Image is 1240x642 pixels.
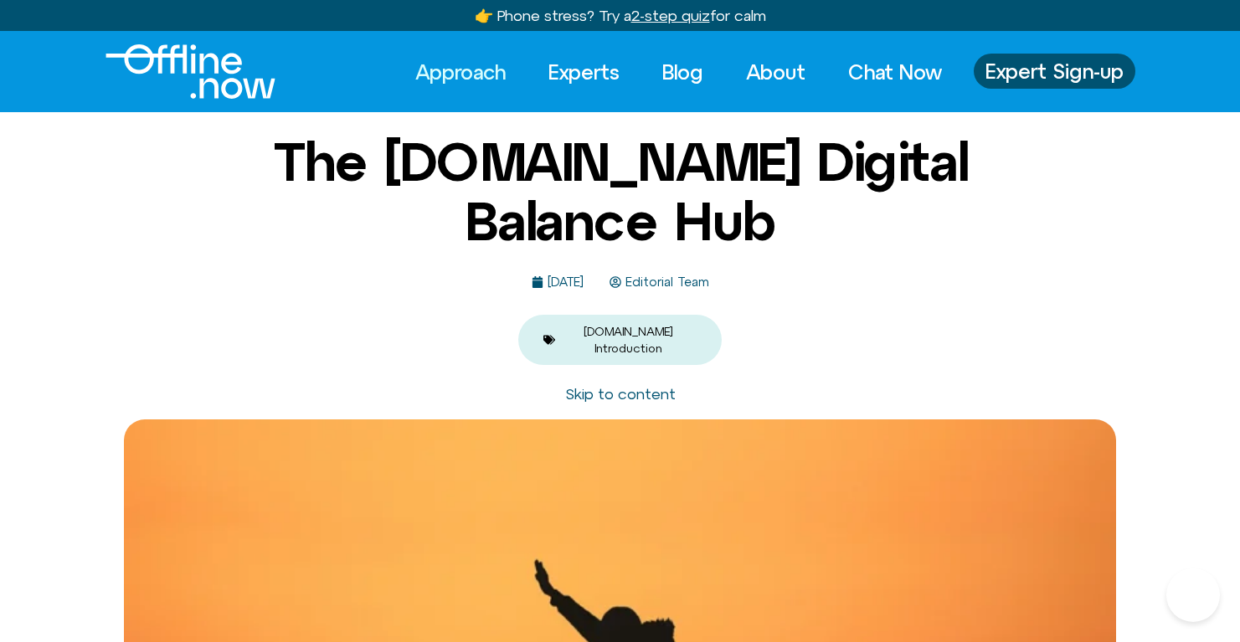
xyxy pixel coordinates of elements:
a: Approach [400,54,521,90]
span: Expert Sign-up [985,60,1124,82]
a: [DATE] [532,275,584,290]
a: Expert Sign-up [974,54,1135,89]
iframe: Botpress [1166,568,1220,622]
a: Chat Now [833,54,957,90]
a: About [731,54,821,90]
a: Experts [533,54,635,90]
a: Editorial Team [610,275,709,290]
a: 👉 Phone stress? Try a2-step quizfor calm [475,7,766,24]
nav: Menu [400,54,957,90]
div: Logo [105,44,247,99]
span: Editorial Team [621,275,709,290]
a: Blog [647,54,718,90]
h1: The [DOMAIN_NAME] Digital Balance Hub [214,132,1026,250]
a: Skip to content [565,385,676,403]
u: 2-step quiz [631,7,710,24]
time: [DATE] [548,275,584,289]
img: Offline.Now logo in white. Text of the words offline.now with a line going through the "O" [105,44,275,99]
a: [DOMAIN_NAME] Introduction [584,325,673,355]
